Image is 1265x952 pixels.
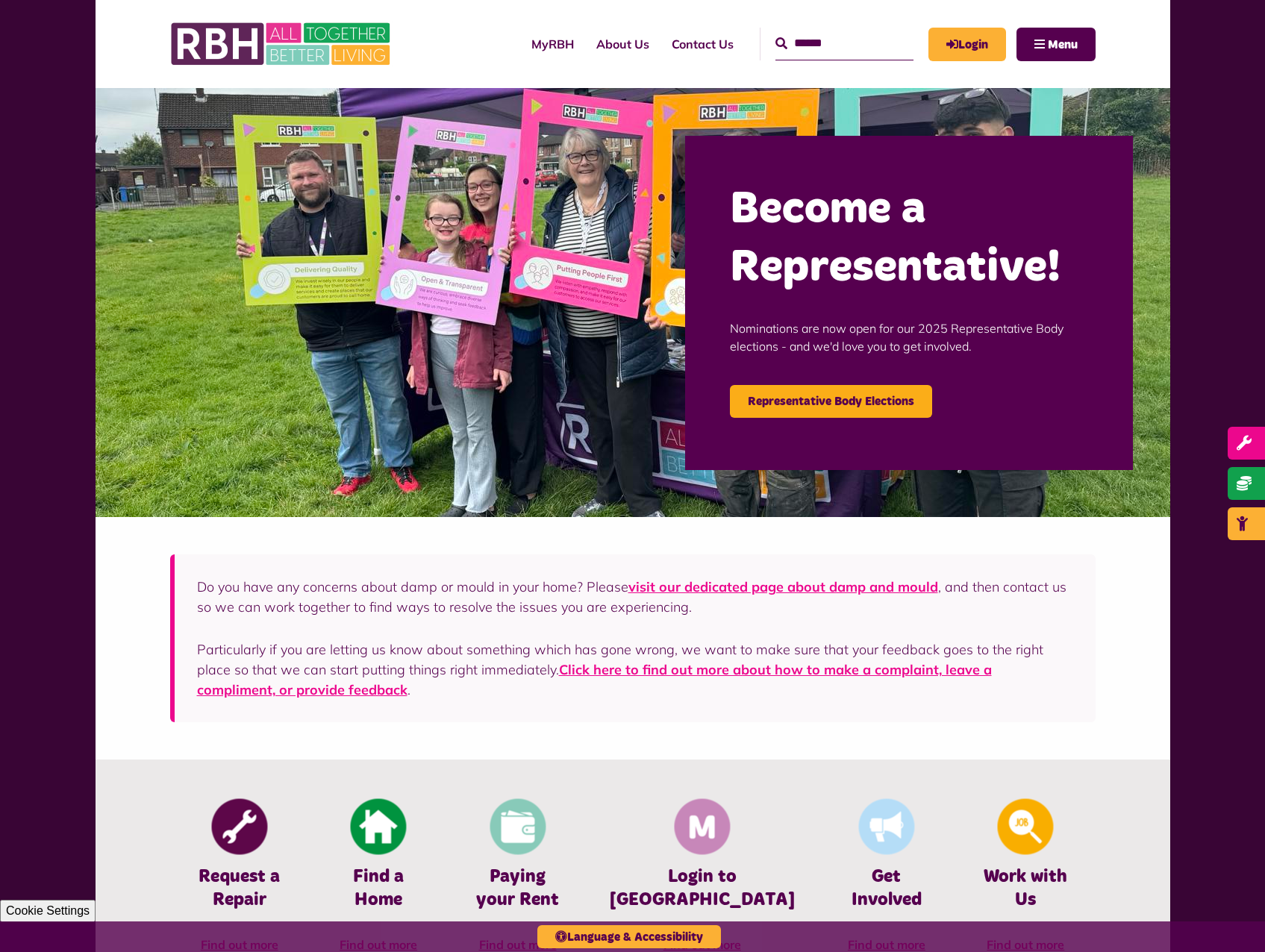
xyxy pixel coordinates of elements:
a: Contact Us [660,24,745,64]
img: Get Involved [858,799,914,855]
p: Do you have any concerns about damp or mould in your home? Please , and then contact us so we can... [197,577,1073,617]
a: Representative Body Elections [730,385,932,418]
h4: Request a Repair [193,865,287,912]
p: Particularly if you are letting us know about something which has gone wrong, we want to make sur... [197,639,1073,700]
h4: Paying your Rent [470,865,564,912]
h4: Work with Us [978,865,1072,912]
a: Click here to find out more about how to make a complaint, leave a compliment, or provide feedback [197,661,992,698]
a: MyRBH [520,24,585,64]
a: MyRBH [928,28,1006,61]
img: RBH [170,15,394,73]
h4: Login to [GEOGRAPHIC_DATA] [610,865,795,912]
a: About Us [585,24,660,64]
p: Nominations are now open for our 2025 Representative Body elections - and we'd love you to get in... [730,297,1088,378]
h2: Become a Representative! [730,181,1088,297]
img: Membership And Mutuality [674,799,730,855]
button: Language & Accessibility [537,925,721,948]
h4: Find a Home [331,865,425,912]
h4: Get Involved [840,865,934,912]
img: Report Repair [211,799,267,855]
img: Looking For A Job [998,799,1054,855]
a: visit our dedicated page about damp and mould [628,578,938,595]
img: Pay Rent [490,799,546,855]
button: Navigation [1016,28,1096,61]
span: Menu [1048,39,1078,51]
img: Find A Home [351,799,407,855]
img: Image (22) [96,88,1170,517]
